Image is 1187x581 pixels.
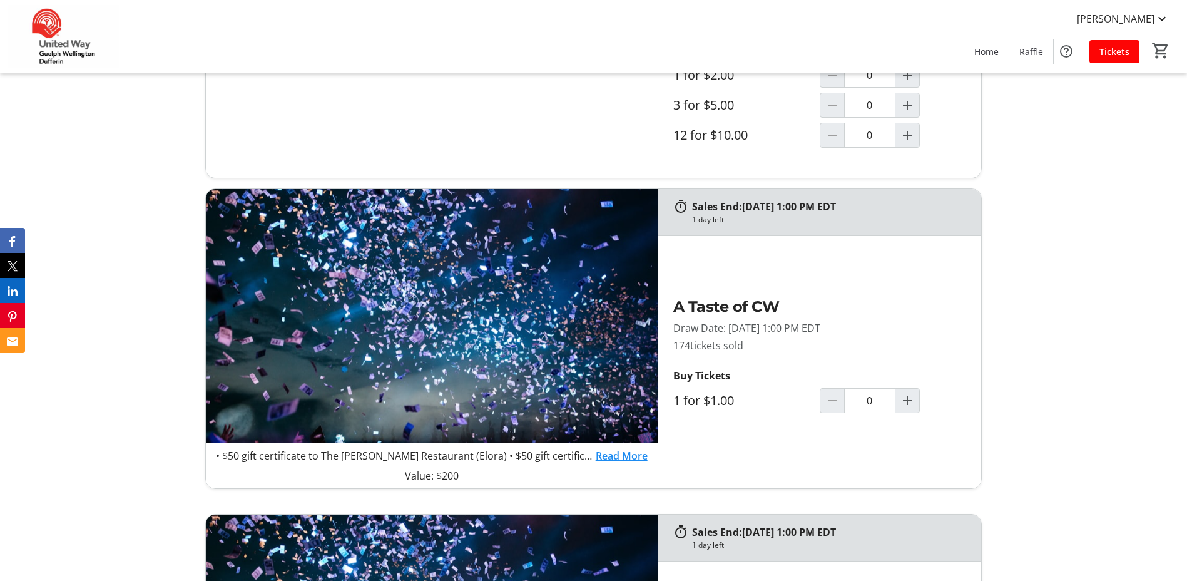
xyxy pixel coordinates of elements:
[206,189,658,443] img: A Taste of CW
[1009,40,1053,63] a: Raffle
[895,123,919,147] button: Increment by one
[1067,9,1179,29] button: [PERSON_NAME]
[1054,39,1079,64] button: Help
[673,393,734,408] label: 1 for $1.00
[8,5,119,68] img: United Way Guelph Wellington Dufferin's Logo
[895,63,919,87] button: Increment by one
[692,214,724,225] div: 1 day left
[673,321,966,336] p: Draw Date: [DATE] 1:00 PM EDT
[216,468,648,483] p: Value: $200
[1019,45,1043,58] span: Raffle
[742,200,836,213] span: [DATE] 1:00 PM EDT
[673,128,748,143] label: 12 for $10.00
[673,98,734,113] label: 3 for $5.00
[692,525,742,539] span: Sales End:
[596,448,648,463] a: Read More
[673,296,966,318] h2: A Taste of CW
[1149,39,1172,62] button: Cart
[673,369,730,383] strong: Buy Tickets
[742,525,836,539] span: [DATE] 1:00 PM EDT
[1099,45,1129,58] span: Tickets
[673,338,966,353] p: 174 tickets sold
[216,448,596,463] p: • $50 gift certificate to The [PERSON_NAME] Restaurant (Elora) • $50 gift certificate to Elora Br...
[895,389,919,413] button: Increment by one
[1077,11,1154,26] span: [PERSON_NAME]
[692,540,724,551] div: 1 day left
[974,45,999,58] span: Home
[895,93,919,117] button: Increment by one
[964,40,1009,63] a: Home
[673,68,734,83] label: 1 for $2.00
[692,200,742,213] span: Sales End:
[1089,40,1139,63] a: Tickets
